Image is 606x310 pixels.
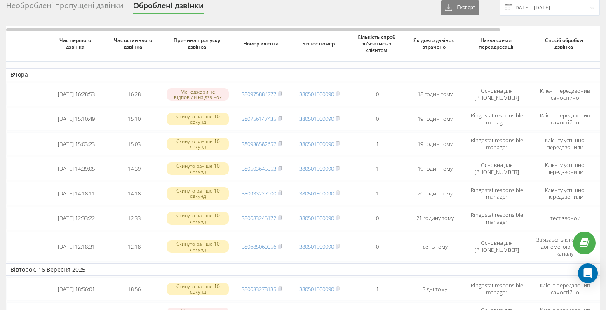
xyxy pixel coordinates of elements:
button: Експорт [441,0,479,15]
td: 18:56 [105,277,163,301]
td: 20 годин тому [406,182,464,205]
td: 15:03 [105,132,163,155]
span: Кількість спроб зв'язатись з клієнтом [355,34,399,53]
div: Менеджери не відповіли на дзвінок [167,88,229,101]
td: 19 годин тому [406,108,464,131]
div: Скинуто раніше 10 секунд [167,138,229,150]
a: 380501500090 [299,90,334,98]
a: 380938582657 [242,140,276,148]
td: [DATE] 12:33:22 [47,207,105,230]
a: 380501500090 [299,285,334,293]
a: 380633278135 [242,285,276,293]
td: 19 годин тому [406,132,464,155]
span: Бізнес номер [297,40,342,47]
a: 380501500090 [299,115,334,122]
span: Час останнього дзвінка [112,37,156,50]
a: 380501500090 [299,243,334,250]
td: Ringostat responsible manager [464,132,530,155]
a: 380501500090 [299,190,334,197]
a: 380683245172 [242,214,276,222]
td: [DATE] 14:18:11 [47,182,105,205]
td: [DATE] 18:56:01 [47,277,105,301]
div: Скинуто раніше 10 секунд [167,113,229,125]
div: Скинуто раніше 10 секунд [167,283,229,295]
td: 1 [348,132,406,155]
a: 380685060056 [242,243,276,250]
div: Open Intercom Messenger [578,263,598,283]
td: [DATE] 14:39:05 [47,157,105,180]
span: Назва схеми переадресації [471,37,523,50]
td: [DATE] 15:03:23 [47,132,105,155]
td: Клієнт передзвонив самостійно [530,108,600,131]
td: Ringostat responsible manager [464,108,530,131]
div: Необроблені пропущені дзвінки [6,1,123,14]
td: Ringostat responsible manager [464,207,530,230]
td: Ringostat responsible manager [464,182,530,205]
span: Причина пропуску дзвінка [170,37,226,50]
span: Час першого дзвінка [54,37,99,50]
td: Ringostat responsible manager [464,277,530,301]
td: [DATE] 15:10:49 [47,108,105,131]
td: 1 [348,277,406,301]
td: Клієнт передзвонив самостійно [530,83,600,106]
a: 380933227900 [242,190,276,197]
td: 21 годину тому [406,207,464,230]
td: 0 [348,207,406,230]
a: 380501500090 [299,214,334,222]
td: 0 [348,232,406,262]
div: Скинуто раніше 10 секунд [167,187,229,200]
td: 12:33 [105,207,163,230]
a: 380756147435 [242,115,276,122]
div: Скинуто раніше 10 секунд [167,240,229,253]
span: Спосіб обробки дзвінка [537,37,593,50]
td: 16:28 [105,83,163,106]
td: [DATE] 12:18:31 [47,232,105,262]
a: 380501500090 [299,165,334,172]
td: 14:18 [105,182,163,205]
a: 380975884777 [242,90,276,98]
a: 380503645353 [242,165,276,172]
span: тест звонок [550,214,580,222]
td: 3 дні тому [406,277,464,301]
td: 1 [348,157,406,180]
div: Скинуто раніше 10 секунд [167,162,229,175]
td: 19 годин тому [406,157,464,180]
td: Клієнту успішно передзвонили [530,132,600,155]
span: Номер клієнта [240,40,284,47]
td: 15:10 [105,108,163,131]
td: 0 [348,83,406,106]
td: [DATE] 16:28:53 [47,83,105,106]
td: Основна для [PHONE_NUMBER] [464,157,530,180]
td: 1 [348,182,406,205]
td: 18 годин тому [406,83,464,106]
td: Клієнту успішно передзвонили [530,157,600,180]
td: Клієнту успішно передзвонили [530,182,600,205]
td: 12:18 [105,232,163,262]
td: Основна для [PHONE_NUMBER] [464,232,530,262]
div: Оброблені дзвінки [133,1,204,14]
td: Основна для [PHONE_NUMBER] [464,83,530,106]
td: 14:39 [105,157,163,180]
td: день тому [406,232,464,262]
span: Як довго дзвінок втрачено [413,37,457,50]
span: Зв'язався з клієнтом за допомогою іншого каналу [536,236,593,257]
td: 0 [348,108,406,131]
a: 380501500090 [299,140,334,148]
td: Клієнт передзвонив самостійно [530,277,600,301]
div: Скинуто раніше 10 секунд [167,212,229,224]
